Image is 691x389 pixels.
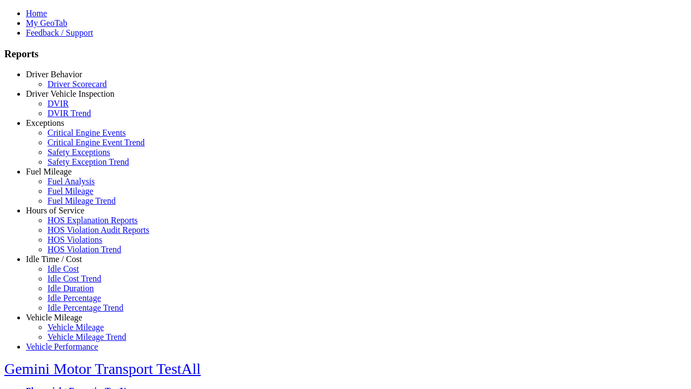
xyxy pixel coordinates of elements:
[48,323,104,332] a: Vehicle Mileage
[48,293,101,303] a: Idle Percentage
[26,18,67,28] a: My GeoTab
[26,342,98,351] a: Vehicle Performance
[48,99,69,108] a: DVIR
[26,206,84,215] a: Hours of Service
[48,79,107,89] a: Driver Scorecard
[26,313,82,322] a: Vehicle Mileage
[48,225,150,234] a: HOS Violation Audit Reports
[26,9,47,18] a: Home
[48,147,110,157] a: Safety Exceptions
[4,360,201,377] a: Gemini Motor Transport TestAll
[4,48,687,60] h3: Reports
[48,186,93,196] a: Fuel Mileage
[48,196,116,205] a: Fuel Mileage Trend
[48,235,102,244] a: HOS Violations
[48,109,91,118] a: DVIR Trend
[48,216,138,225] a: HOS Explanation Reports
[48,264,79,273] a: Idle Cost
[48,157,129,166] a: Safety Exception Trend
[48,245,121,254] a: HOS Violation Trend
[26,118,64,128] a: Exceptions
[26,70,82,79] a: Driver Behavior
[26,89,114,98] a: Driver Vehicle Inspection
[26,167,72,176] a: Fuel Mileage
[48,128,126,137] a: Critical Engine Events
[48,303,123,312] a: Idle Percentage Trend
[26,28,93,37] a: Feedback / Support
[48,138,145,147] a: Critical Engine Event Trend
[48,177,95,186] a: Fuel Analysis
[26,254,82,264] a: Idle Time / Cost
[48,284,94,293] a: Idle Duration
[48,332,126,341] a: Vehicle Mileage Trend
[48,274,101,283] a: Idle Cost Trend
